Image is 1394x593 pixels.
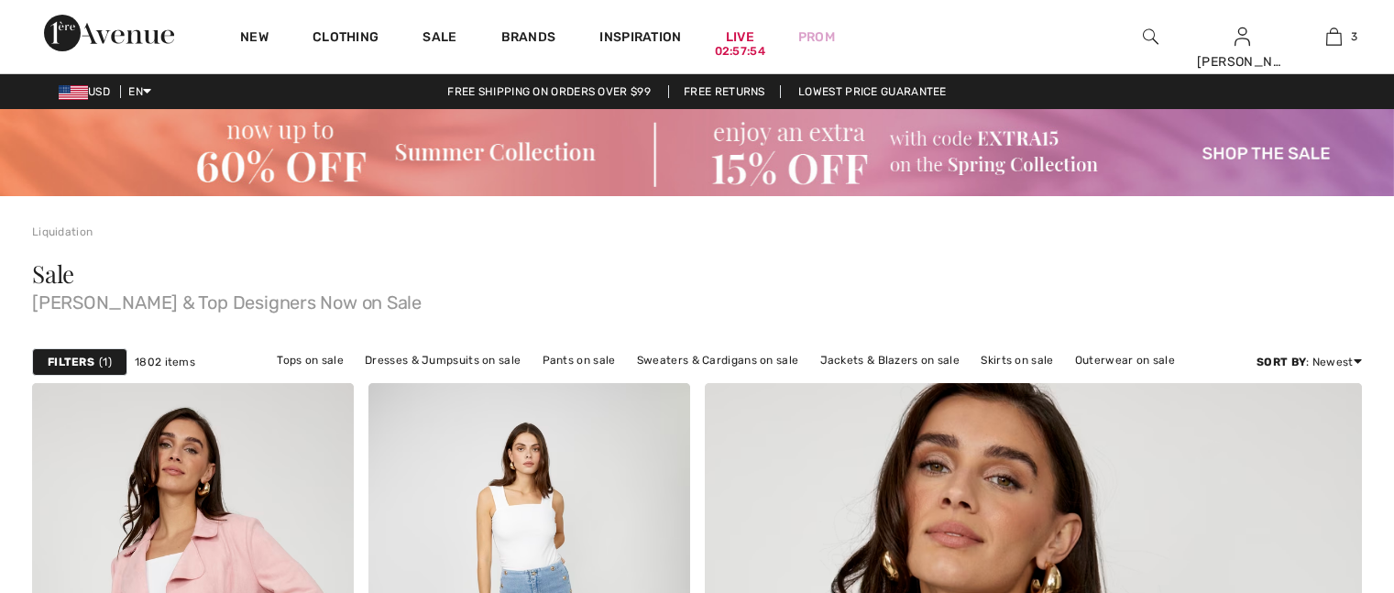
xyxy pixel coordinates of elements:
[32,286,1362,312] span: [PERSON_NAME] & Top Designers Now on Sale
[501,29,556,49] a: Brands
[48,354,94,370] strong: Filters
[128,85,151,98] span: EN
[268,348,353,372] a: Tops on sale
[423,29,456,49] a: Sale
[715,43,765,60] div: 02:57:54
[1066,348,1184,372] a: Outerwear on sale
[59,85,88,100] img: US Dollar
[32,258,74,290] span: Sale
[44,15,174,51] img: 1ère Avenue
[1235,26,1250,48] img: My Info
[313,29,379,49] a: Clothing
[784,85,961,98] a: Lowest Price Guarantee
[1197,52,1287,71] div: [PERSON_NAME]
[599,29,681,49] span: Inspiration
[533,348,625,372] a: Pants on sale
[811,348,970,372] a: Jackets & Blazers on sale
[135,354,195,370] span: 1802 items
[1351,28,1357,45] span: 3
[59,85,117,98] span: USD
[433,85,665,98] a: Free shipping on orders over $99
[726,27,754,47] a: Live02:57:54
[240,29,269,49] a: New
[668,85,781,98] a: Free Returns
[628,348,807,372] a: Sweaters & Cardigans on sale
[1143,26,1158,48] img: search the website
[1326,26,1342,48] img: My Bag
[1289,26,1378,48] a: 3
[1257,356,1306,368] strong: Sort By
[1235,27,1250,45] a: Sign In
[356,348,530,372] a: Dresses & Jumpsuits on sale
[99,354,112,370] span: 1
[971,348,1062,372] a: Skirts on sale
[798,27,835,47] a: Prom
[1257,354,1362,370] div: : Newest
[32,225,93,238] a: Liquidation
